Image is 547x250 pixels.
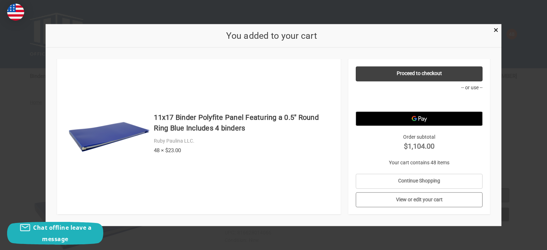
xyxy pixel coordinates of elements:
span: Chat offline leave a message [33,224,92,243]
span: × [494,25,498,35]
a: Proceed to checkout [356,66,483,81]
a: Close [492,26,500,33]
strong: $1,104.00 [356,140,483,151]
a: View or edit your cart [356,192,483,207]
a: Continue Shopping [356,174,483,188]
button: Chat offline leave a message [7,222,103,245]
img: duty and tax information for United States [7,4,24,21]
p: Your cart contains 48 items [356,159,483,166]
p: -- or use -- [356,84,483,91]
div: Ruby Paulina LLC. [154,137,333,145]
iframe: PayPal-paypal [356,94,483,108]
h4: 11x17 Binder Polyfite Panel Featuring a 0.5" Round Ring Blue Includes 4 binders [154,112,333,133]
h2: You added to your cart [57,29,486,42]
div: Order subtotal [356,133,483,151]
button: Google Pay [356,111,483,126]
div: 48 × $23.00 [154,146,333,154]
img: 11x17 Binder Polyfite Panel Featuring a 0.5" Round Ring Blue Includes 4 binders [68,96,150,178]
